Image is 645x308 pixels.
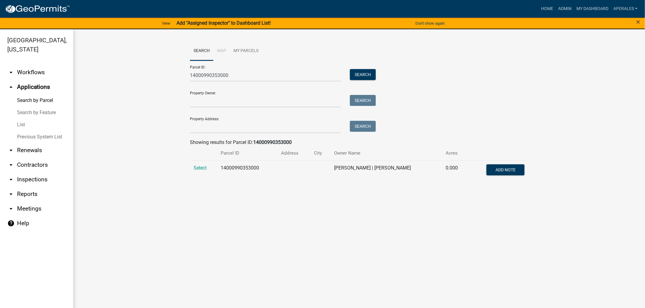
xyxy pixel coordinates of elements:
[495,167,515,172] span: Add Note
[278,146,310,160] th: Address
[636,18,640,26] button: Close
[442,146,468,160] th: Acres
[350,95,376,106] button: Search
[539,3,556,15] a: Home
[190,139,528,146] div: Showing results for Parcel ID:
[7,176,15,183] i: arrow_drop_down
[159,18,173,28] a: View
[330,146,442,160] th: Owner Name
[442,160,468,180] td: 0.000
[611,3,640,15] a: aperales
[253,139,292,145] strong: 14000990353000
[7,69,15,76] i: arrow_drop_down
[217,160,278,180] td: 14000990353000
[176,20,271,26] strong: Add "Assigned Inspector" to Dashboard List!
[230,41,262,61] a: My Parcels
[7,220,15,227] i: help
[330,160,442,180] td: [PERSON_NAME] | [PERSON_NAME]
[7,205,15,212] i: arrow_drop_down
[350,121,376,132] button: Search
[350,69,376,80] button: Search
[310,146,330,160] th: City
[7,161,15,169] i: arrow_drop_down
[190,41,213,61] a: Search
[413,18,447,28] button: Don't show again
[194,165,207,171] a: Select
[7,147,15,154] i: arrow_drop_down
[636,18,640,26] span: ×
[486,164,525,175] button: Add Note
[574,3,611,15] a: My Dashboard
[7,191,15,198] i: arrow_drop_down
[7,83,15,91] i: arrow_drop_up
[556,3,574,15] a: Admin
[217,146,278,160] th: Parcel ID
